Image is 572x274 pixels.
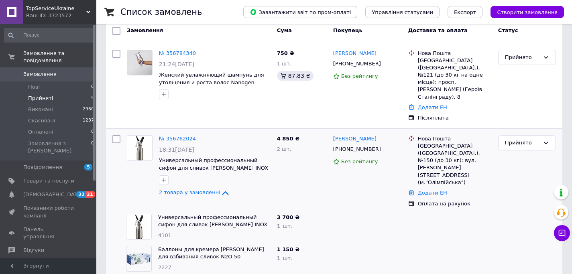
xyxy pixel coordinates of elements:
[333,135,377,143] a: [PERSON_NAME]
[333,27,362,33] span: Покупець
[91,83,94,91] span: 0
[277,136,299,142] span: 4 850 ₴
[127,27,163,33] span: Замовлення
[127,50,152,75] img: Фото товару
[159,189,220,195] span: 2 товара у замовленні
[4,28,95,43] input: Пошук
[418,57,492,101] div: [GEOGRAPHIC_DATA] ([GEOGRAPHIC_DATA].), №121 (до 30 кг на одне місце): просп. [PERSON_NAME] (Геро...
[365,6,440,18] button: Управління статусами
[83,106,94,113] span: 2960
[277,246,299,252] span: 1 150 ₴
[126,246,151,271] img: Фото товару
[498,27,518,33] span: Статус
[84,164,92,170] span: 5
[159,157,268,186] a: Универсальный профессиональный сифон для сливок [PERSON_NAME] INOX 1 л, [PERSON_NAME] для горячег...
[159,72,264,85] a: Женский увлажняющий шампунь для утолщения и роста волос Nanogen
[418,104,447,110] a: Додати ЕН
[127,135,153,161] a: Фото товару
[505,139,539,147] div: Прийнято
[418,135,492,142] div: Нова Пошта
[76,191,85,198] span: 33
[23,50,96,64] span: Замовлення та повідомлення
[23,177,74,185] span: Товари та послуги
[127,136,152,160] img: Фото товару
[158,264,171,270] span: 2227
[332,59,383,69] div: [PHONE_NUMBER]
[418,50,492,57] div: Нова Пошта
[418,142,492,186] div: [GEOGRAPHIC_DATA] ([GEOGRAPHIC_DATA].), №150 (до 30 кг): вул. [PERSON_NAME][STREET_ADDRESS] (м."О...
[277,71,313,81] div: 87.83 ₴
[23,191,83,198] span: [DEMOGRAPHIC_DATA]
[159,189,230,195] a: 2 товара у замовленні
[23,164,62,171] span: Повідомлення
[418,200,492,207] div: Оплата на рахунок
[28,106,53,113] span: Виконані
[454,9,476,15] span: Експорт
[277,61,291,67] span: 1 шт.
[127,50,153,75] a: Фото товару
[83,117,94,124] span: 1237
[277,214,299,220] span: 3 700 ₴
[250,8,351,16] span: Завантажити звіт по пром-оплаті
[243,6,357,18] button: Завантажити звіт по пром-оплаті
[418,114,492,122] div: Післяплата
[277,27,292,33] span: Cума
[448,6,483,18] button: Експорт
[491,6,564,18] button: Створити замовлення
[126,214,151,239] img: Фото товару
[91,128,94,136] span: 0
[23,205,74,219] span: Показники роботи компанії
[120,7,202,17] h1: Список замовлень
[277,255,292,261] span: 1 шт.
[408,27,468,33] span: Доставка та оплата
[497,9,558,15] span: Створити замовлення
[277,146,291,152] span: 2 шт.
[28,128,53,136] span: Оплачені
[159,146,194,153] span: 18:31[DATE]
[332,144,383,154] div: [PHONE_NUMBER]
[277,50,294,56] span: 750 ₴
[159,136,196,142] a: № 356762024
[158,232,171,238] span: 4101
[23,71,57,78] span: Замовлення
[28,117,55,124] span: Скасовані
[91,95,94,102] span: 5
[418,190,447,196] a: Додати ЕН
[159,61,194,67] span: 21:24[DATE]
[23,226,74,240] span: Панель управління
[28,95,53,102] span: Прийняті
[554,225,570,241] button: Чат з покупцем
[341,158,378,164] span: Без рейтингу
[505,53,539,62] div: Прийнято
[28,140,91,154] span: Замовлення з [PERSON_NAME]
[158,214,267,243] a: Универсальный профессиональный сифон для сливок [PERSON_NAME] INOX 1 л, [PERSON_NAME] для горячег...
[28,83,40,91] span: Нові
[91,140,94,154] span: 0
[85,191,95,198] span: 21
[372,9,433,15] span: Управління статусами
[482,9,564,15] a: Створити замовлення
[26,12,96,19] div: Ваш ID: 3723572
[333,50,377,57] a: [PERSON_NAME]
[277,223,292,229] span: 1 шт.
[341,73,378,79] span: Без рейтингу
[159,50,196,56] a: № 356784340
[26,5,86,12] span: TopServiceUkraine
[23,247,44,254] span: Відгуки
